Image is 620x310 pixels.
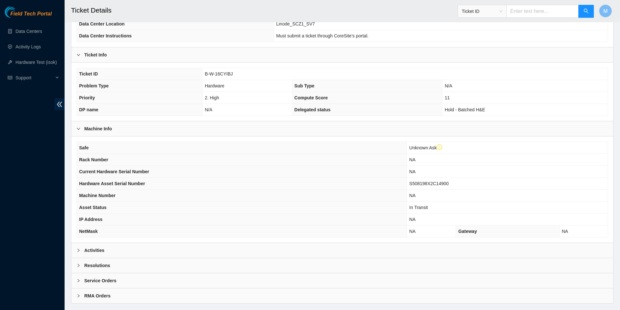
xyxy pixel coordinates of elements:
div: Machine Info [71,121,613,136]
span: Unknown Ask [409,145,442,150]
span: Hold - Batched H&E [445,107,485,112]
span: Machine Number [79,193,116,198]
a: Akamai TechnologiesField Tech Portal [5,12,52,20]
span: S508198X2C14900 [409,181,449,186]
div: Ticket Info [71,47,613,62]
span: NA [409,169,415,174]
button: M [599,5,612,17]
div: Resolutions [71,258,613,273]
span: Field Tech Portal [10,11,52,17]
b: RMA Orders [84,292,110,299]
span: NetMask [79,229,98,234]
span: B-W-16CYIBJ [205,71,233,76]
span: Sub Type [294,83,315,88]
span: Delegated status [294,107,331,112]
b: Service Orders [84,277,117,284]
a: Hardware Test (isok) [15,60,57,65]
span: Current Hardware Serial Number [79,169,149,174]
b: Ticket Info [84,51,107,58]
span: Compute Score [294,95,328,100]
span: Problem Type [79,83,109,88]
span: NA [409,229,415,234]
span: right [77,294,80,298]
span: Gateway [458,229,477,234]
button: search [578,5,594,18]
span: Must submit a ticket through CoreSite's portal. [276,33,368,38]
span: 11 [445,95,450,100]
span: Linode_SCZ1_SV7 [276,21,315,26]
span: right [77,127,80,131]
span: Asset Status [79,205,107,210]
span: M [603,7,607,15]
div: Service Orders [71,273,613,288]
input: Enter text here... [506,5,579,18]
span: N/A [205,107,212,112]
span: NA [409,157,415,162]
span: Rack Number [79,157,108,162]
span: Support [15,71,54,84]
span: NA [409,217,415,222]
img: Akamai Technologies [5,6,33,18]
span: search [584,8,589,15]
span: double-left [55,98,65,110]
span: right [77,264,80,267]
b: Resolutions [84,262,110,269]
span: Hardware Asset Serial Number [79,181,145,186]
span: IP Address [79,217,102,222]
span: N/A [445,83,452,88]
span: Ticket ID [79,71,98,76]
span: Data Center Instructions [79,33,132,38]
span: In Transit [409,205,428,210]
span: Priority [79,95,95,100]
div: RMA Orders [71,288,613,303]
span: NA [562,229,568,234]
span: right [77,248,80,252]
a: Activity Logs [15,44,41,49]
b: Activities [84,247,104,254]
b: Machine Info [84,125,112,132]
span: read [8,75,12,80]
span: NA [409,193,415,198]
span: right [77,53,80,57]
span: Safe [79,145,89,150]
a: Data Centers [15,29,42,34]
span: DP name [79,107,98,112]
span: 2. High [205,95,219,100]
span: Ticket ID [462,6,502,16]
span: Data Center Location [79,21,125,26]
span: right [77,279,80,283]
div: Activities [71,243,613,258]
span: Hardware [205,83,224,88]
span: exclamation-circle [437,145,442,150]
